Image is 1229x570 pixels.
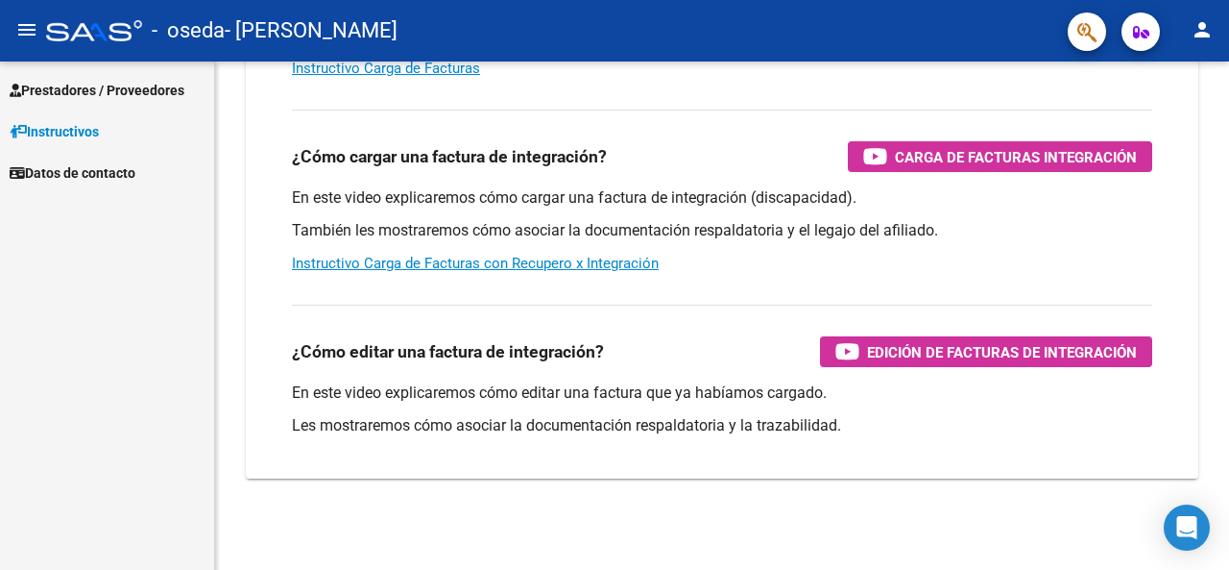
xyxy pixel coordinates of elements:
[895,145,1137,169] span: Carga de Facturas Integración
[1164,505,1210,551] div: Open Intercom Messenger
[292,338,604,365] h3: ¿Cómo editar una factura de integración?
[292,60,480,77] a: Instructivo Carga de Facturas
[15,18,38,41] mat-icon: menu
[152,10,225,52] span: - oseda
[1191,18,1214,41] mat-icon: person
[820,336,1152,367] button: Edición de Facturas de integración
[867,340,1137,364] span: Edición de Facturas de integración
[10,162,135,184] span: Datos de contacto
[10,121,99,142] span: Instructivos
[292,220,1152,241] p: También les mostraremos cómo asociar la documentación respaldatoria y el legajo del afiliado.
[292,415,1152,436] p: Les mostraremos cómo asociar la documentación respaldatoria y la trazabilidad.
[292,383,1152,404] p: En este video explicaremos cómo editar una factura que ya habíamos cargado.
[225,10,398,52] span: - [PERSON_NAME]
[292,187,1152,209] p: En este video explicaremos cómo cargar una factura de integración (discapacidad).
[10,80,184,101] span: Prestadores / Proveedores
[848,141,1152,172] button: Carga de Facturas Integración
[292,255,659,272] a: Instructivo Carga de Facturas con Recupero x Integración
[292,143,607,170] h3: ¿Cómo cargar una factura de integración?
